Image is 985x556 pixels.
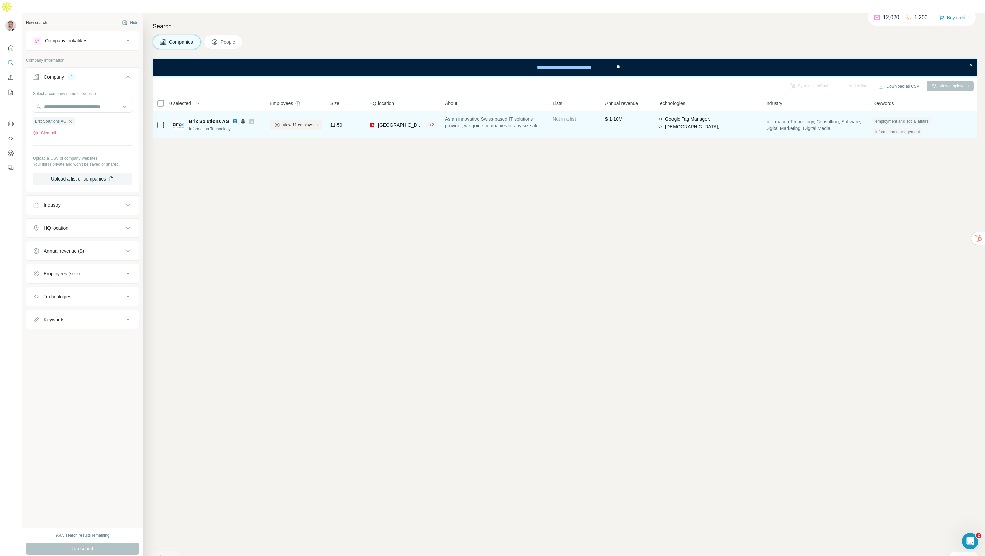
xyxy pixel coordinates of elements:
img: LinkedIn logo [232,119,238,124]
button: Search [5,57,16,69]
button: Industry [26,197,139,213]
button: Use Surfe on LinkedIn [5,118,16,130]
button: View 11 employees [270,120,322,130]
span: Companies [169,39,194,45]
p: 12,020 [883,13,899,22]
button: Dashboard [5,147,16,159]
div: Information Technology [189,126,262,132]
div: Employees (size) [44,270,80,277]
p: Upload a CSV of company websites. [33,155,132,161]
span: 0 selected [169,100,191,107]
span: Brix Solutions AG [35,118,66,124]
button: Download as CSV [874,81,924,91]
span: $ 1-10M [605,116,622,122]
div: 9605 search results remaining [56,532,110,538]
span: As an innovative Swiss-based IT solutions provider, we guide companies of any size along the path... [445,116,545,129]
span: [DEMOGRAPHIC_DATA], [665,123,719,130]
div: information management [873,128,922,136]
p: 1,200 [914,13,928,22]
span: HQ location [369,100,394,107]
button: My lists [5,86,16,98]
button: Technologies [26,289,139,305]
span: Not in a list [553,116,576,122]
button: Buy credits [939,13,970,22]
iframe: Intercom live chat [962,533,978,549]
div: Select a company name or website [33,88,132,97]
p: Your list is private and won't be saved or shared. [33,161,132,167]
div: Industry [44,202,61,208]
span: About [445,100,457,107]
div: 1 [68,74,76,80]
img: Logo of Brix Solutions AG [173,120,184,130]
span: View 11 employees [283,122,318,128]
span: Industry [765,100,782,107]
span: Keywords [873,100,894,107]
p: Company information [26,57,139,63]
div: Annual revenue ($) [44,248,84,254]
div: Keywords [44,316,64,323]
div: HQ location [44,225,68,231]
div: Company lookalikes [45,37,87,44]
button: Hide [117,18,143,28]
span: Size [330,100,339,107]
div: employment and social affairs [873,117,931,125]
button: Company1 [26,69,139,88]
span: Brix Solutions AG [189,118,229,125]
span: Annual revenue [605,100,638,107]
button: HQ location [26,220,139,236]
h4: Search [153,22,977,31]
button: Keywords [26,312,139,328]
span: People [221,39,236,45]
img: Avatar [5,20,16,31]
button: Company lookalikes [26,33,139,49]
span: Lists [553,100,562,107]
button: Feedback [5,162,16,174]
span: [GEOGRAPHIC_DATA], [GEOGRAPHIC_DATA]-Landschaft [378,122,424,128]
iframe: Banner [153,59,977,76]
button: Quick start [5,42,16,54]
button: Upload a list of companies [33,173,132,185]
div: + 2 [427,122,437,128]
span: 🇨🇭 [369,122,375,128]
button: Clear all [33,130,56,136]
span: 11-50 [330,122,342,128]
span: 2 [976,533,981,538]
button: Enrich CSV [5,71,16,84]
button: Use Surfe API [5,132,16,144]
span: Employees [270,100,293,107]
div: Technologies [44,293,71,300]
button: Annual revenue ($) [26,243,139,259]
div: Company [44,74,64,80]
span: Information Technology, Consulting, Software, Digital Marketing, Digital Media [765,118,865,132]
span: Google Tag Manager, [665,116,710,122]
span: Technologies [658,100,685,107]
button: Employees (size) [26,266,139,282]
div: New search [26,20,47,26]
